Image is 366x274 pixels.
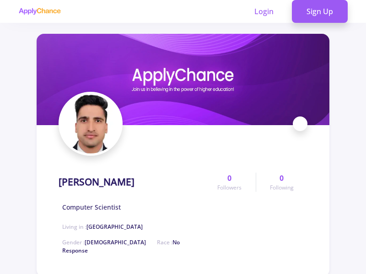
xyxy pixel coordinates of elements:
[85,238,146,246] span: [DEMOGRAPHIC_DATA]
[37,34,329,125] img: Jalil Ahmad Rasolycover image
[62,202,121,212] span: Computer Scientist
[280,173,284,184] span: 0
[62,238,146,246] span: Gender :
[256,173,307,192] a: 0Following
[62,238,180,254] span: No Response
[62,238,180,254] span: Race :
[86,223,143,231] span: [GEOGRAPHIC_DATA]
[204,173,255,192] a: 0Followers
[227,173,231,184] span: 0
[62,223,143,231] span: Living in :
[18,8,61,15] img: applychance logo text only
[217,184,242,192] span: Followers
[61,94,120,153] img: Jalil Ahmad Rasolyavatar
[59,176,135,188] h1: [PERSON_NAME]
[270,184,294,192] span: Following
